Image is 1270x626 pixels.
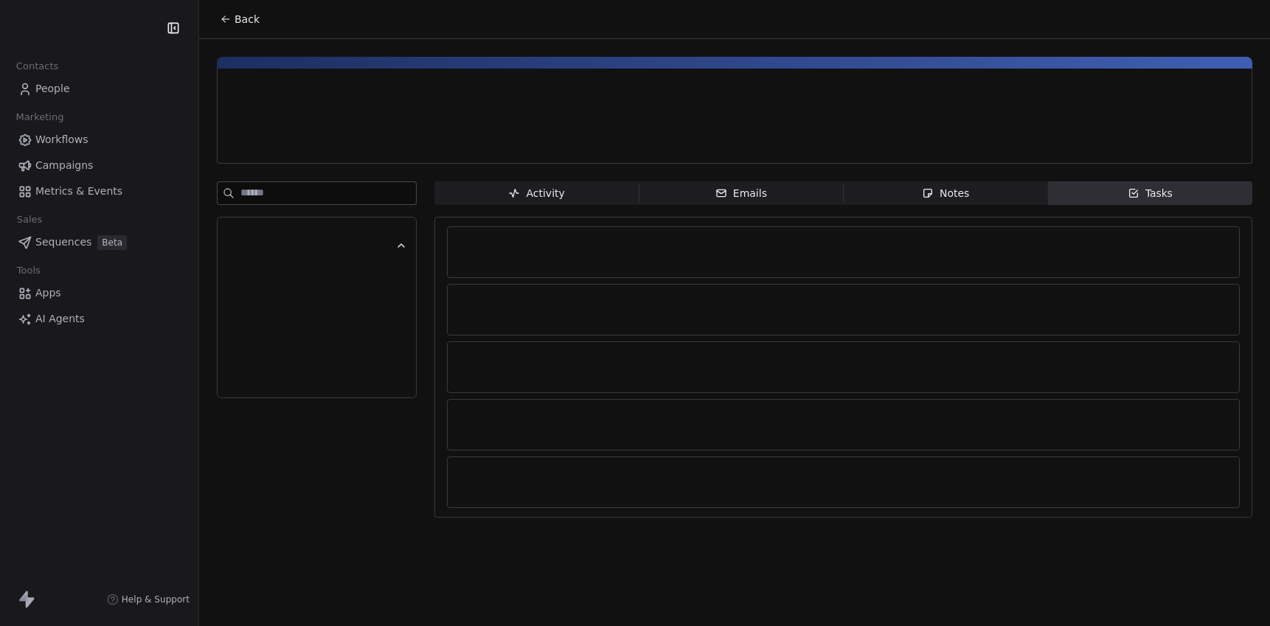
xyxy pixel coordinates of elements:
[922,186,969,201] div: Notes
[12,307,187,331] a: AI Agents
[10,106,70,128] span: Marketing
[12,77,187,101] a: People
[12,128,187,152] a: Workflows
[35,285,61,301] span: Apps
[35,234,91,250] span: Sequences
[35,184,122,199] span: Metrics & Events
[35,81,70,97] span: People
[122,594,190,605] span: Help & Support
[107,594,190,605] a: Help & Support
[10,209,49,231] span: Sales
[235,12,260,27] span: Back
[508,186,564,201] div: Activity
[97,235,127,250] span: Beta
[12,153,187,178] a: Campaigns
[12,281,187,305] a: Apps
[211,6,268,32] button: Back
[12,230,187,254] a: SequencesBeta
[35,158,93,173] span: Campaigns
[35,132,89,147] span: Workflows
[12,179,187,204] a: Metrics & Events
[10,55,65,77] span: Contacts
[10,260,46,282] span: Tools
[715,186,767,201] div: Emails
[35,311,85,327] span: AI Agents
